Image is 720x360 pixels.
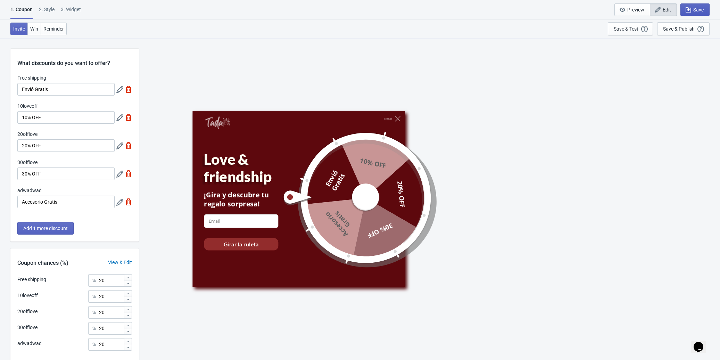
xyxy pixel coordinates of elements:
div: View & Edit [101,259,139,266]
button: Preview [614,3,650,16]
label: Free shipping [17,74,46,81]
div: 3. Widget [61,6,81,18]
div: ¡Gira y descubre tu regalo sorpresa! [204,190,278,209]
div: Coupon chances (%) [10,259,75,267]
div: cerrar [383,117,392,121]
span: Save [693,7,704,13]
input: Chance [99,306,124,319]
label: adwadwad [17,187,42,194]
div: 1. Coupon [10,6,33,19]
button: Edit [650,3,677,16]
button: Win [27,23,41,35]
div: Save & Publish [663,26,695,32]
div: Save & Test [614,26,638,32]
span: Win [30,26,38,32]
img: Tada Shopify App - Exit Intent, Spin to Win Popups, Newsletter Discount Gift Game [205,116,230,129]
div: % [92,340,96,349]
button: Save & Test [608,22,653,35]
div: % [92,292,96,301]
button: Save [680,3,710,16]
label: 20offlove [17,131,38,138]
img: delete.svg [125,198,132,205]
iframe: chat widget [691,332,713,353]
input: Chance [99,322,124,335]
span: Edit [663,7,671,13]
img: delete.svg [125,114,132,121]
input: Chance [99,338,124,351]
input: Chance [99,274,124,287]
div: 10loveoff [17,292,38,299]
input: Chance [99,290,124,303]
label: 10loveoff [17,103,38,109]
div: % [92,308,96,317]
div: 30offlove [17,324,38,331]
div: Girar la ruleta [223,240,258,248]
div: Free shipping [17,276,46,283]
div: % [92,324,96,333]
img: delete.svg [125,170,132,177]
input: Email [204,214,278,228]
button: Save & Publish [657,22,710,35]
button: Add 1 more discount [17,222,74,235]
img: delete.svg [125,86,132,93]
div: 2 . Style [39,6,55,18]
div: % [92,276,96,285]
a: Tada Shopify App - Exit Intent, Spin to Win Popups, Newsletter Discount Gift Game [205,116,230,130]
div: Love & friendship [204,150,293,185]
span: Reminder [43,26,64,32]
label: 30offlove [17,159,38,166]
div: What discounts do you want to offer? [10,49,139,67]
span: Preview [627,7,644,13]
img: delete.svg [125,142,132,149]
div: 20offlove [17,308,38,315]
span: Invite [13,26,25,32]
div: adwadwad [17,340,42,347]
span: Add 1 more discount [23,226,68,231]
button: Invite [10,23,28,35]
button: Reminder [41,23,67,35]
